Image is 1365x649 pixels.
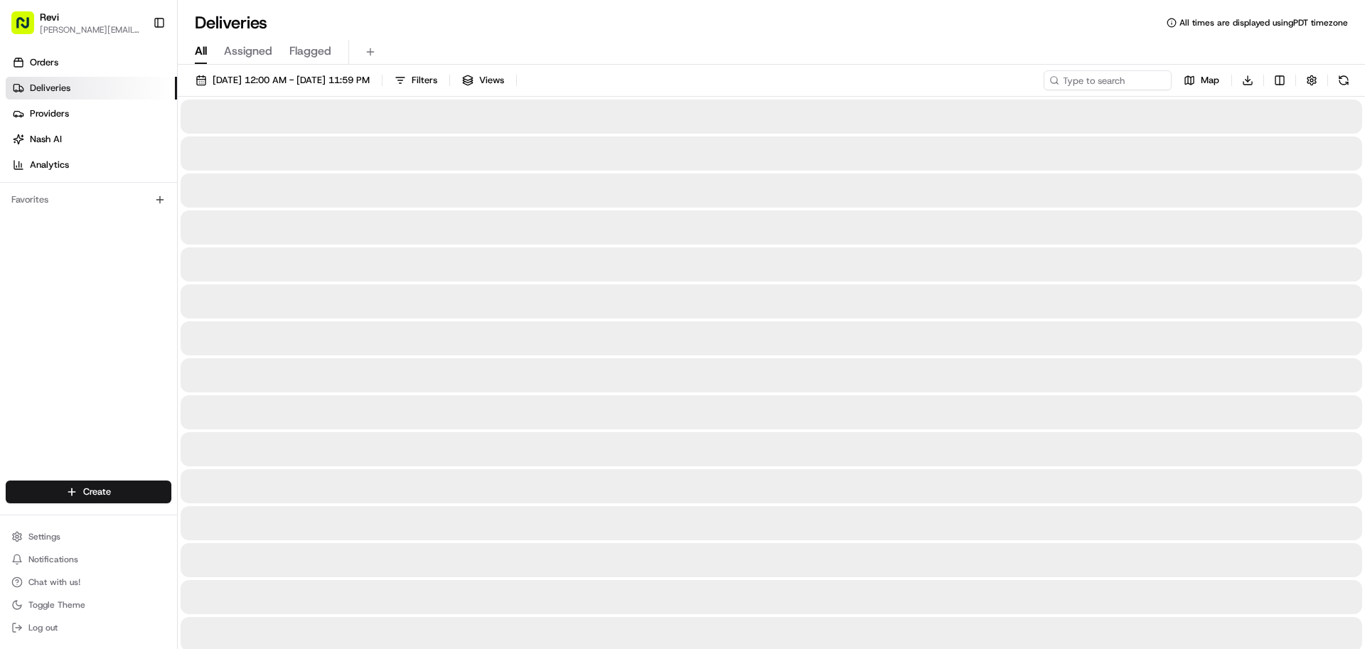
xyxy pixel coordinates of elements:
button: [PERSON_NAME][EMAIL_ADDRESS][DOMAIN_NAME] [40,24,141,36]
span: Map [1201,74,1219,87]
span: Log out [28,622,58,633]
button: Refresh [1334,70,1354,90]
button: Filters [388,70,444,90]
span: Orders [30,56,58,69]
button: Revi [40,10,59,24]
button: Log out [6,618,171,638]
span: All times are displayed using PDT timezone [1179,17,1348,28]
span: Settings [28,531,60,542]
button: [DATE] 12:00 AM - [DATE] 11:59 PM [189,70,376,90]
span: Nash AI [30,133,62,146]
a: Deliveries [6,77,177,100]
span: [DATE] 12:00 AM - [DATE] 11:59 PM [213,74,370,87]
span: Providers [30,107,69,120]
button: Toggle Theme [6,595,171,615]
span: Deliveries [30,82,70,95]
button: Revi[PERSON_NAME][EMAIL_ADDRESS][DOMAIN_NAME] [6,6,147,40]
button: Create [6,481,171,503]
button: Settings [6,527,171,547]
span: Chat with us! [28,576,80,588]
span: Notifications [28,554,78,565]
div: Favorites [6,188,171,211]
span: Create [83,486,111,498]
span: Analytics [30,159,69,171]
input: Type to search [1044,70,1172,90]
span: Views [479,74,504,87]
button: Map [1177,70,1226,90]
a: Nash AI [6,128,177,151]
span: Filters [412,74,437,87]
a: Analytics [6,154,177,176]
button: Chat with us! [6,572,171,592]
a: Orders [6,51,177,74]
h1: Deliveries [195,11,267,34]
button: Notifications [6,549,171,569]
span: All [195,43,207,60]
button: Views [456,70,510,90]
span: Flagged [289,43,331,60]
span: Assigned [224,43,272,60]
span: Toggle Theme [28,599,85,611]
a: Providers [6,102,177,125]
